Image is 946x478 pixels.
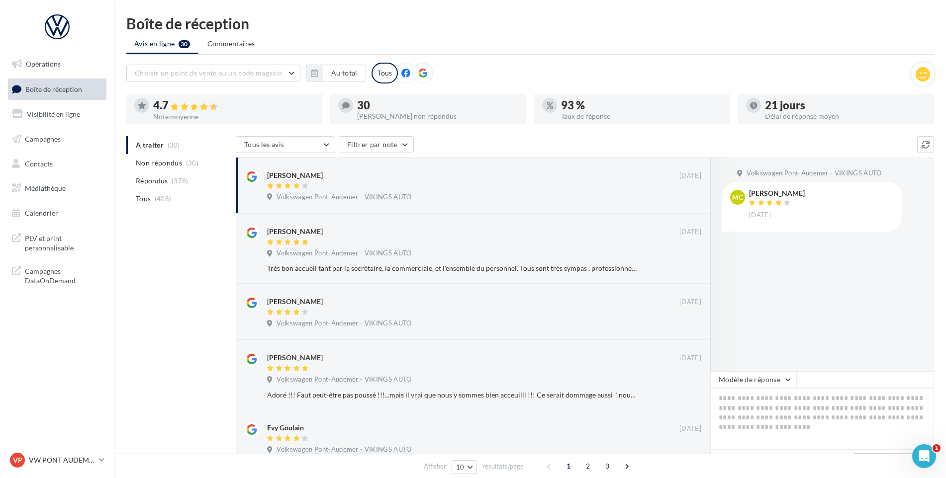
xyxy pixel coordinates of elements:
span: [DATE] [679,298,701,307]
span: Campagnes [25,135,61,143]
span: Volkswagen Pont-Audemer - VIKINGS AUTO [277,249,411,258]
span: Volkswagen Pont-Audemer - VIKINGS AUTO [277,319,411,328]
span: VP [13,455,22,465]
a: Campagnes DataOnDemand [6,260,108,290]
span: 10 [456,463,465,471]
span: Volkswagen Pont-Audemer - VIKINGS AUTO [277,445,411,454]
span: PLV et print personnalisable [25,232,102,253]
button: Au total [323,65,366,81]
button: 10 [452,460,477,474]
div: Note moyenne [153,113,314,120]
span: Boîte de réception [25,84,82,93]
span: Tous [136,194,151,204]
div: [PERSON_NAME] non répondus [357,113,518,120]
div: [PERSON_NAME] [267,227,323,237]
span: Choisir un point de vente ou un code magasin [135,69,282,77]
span: [DATE] [679,424,701,433]
div: 93 % [561,100,722,111]
div: Adoré !!! Faut peut-être pas poussé !!!...mais il vrai que nous y sommes bien acceuilli !!! Ce se... [267,390,637,400]
a: PLV et print personnalisable [6,228,108,257]
a: Calendrier [6,203,108,224]
a: Campagnes [6,129,108,150]
span: Volkswagen Pont-Audemer - VIKINGS AUTO [277,193,411,202]
span: (378) [172,177,189,185]
div: Très bon accueil tant par la secrétaire, la commerciale, et l'ensemble du personnel. Tous sont tr... [267,263,637,273]
span: Visibilité en ligne [27,110,80,118]
span: (30) [186,159,198,167]
a: Médiathèque [6,178,108,199]
span: Contacts [25,159,53,167]
a: VP VW PONT AUDEMER [8,451,106,470]
button: Choisir un point de vente ou un code magasin [126,65,300,81]
p: VW PONT AUDEMER [29,455,95,465]
span: 1 [933,444,941,452]
div: 30 [357,100,518,111]
div: [PERSON_NAME] [267,297,323,307]
span: Calendrier [25,209,58,217]
span: Tous les avis [244,140,284,149]
span: Opérations [26,60,61,68]
span: Non répondus [136,158,182,168]
button: Au total [306,65,366,81]
div: Délai de réponse moyen [765,113,926,120]
span: résultats/page [482,462,524,471]
iframe: Intercom live chat [912,444,936,468]
div: Evy Goulain [267,423,304,433]
span: Volkswagen Pont-Audemer - VIKINGS AUTO [277,375,411,384]
button: Filtrer par note [339,136,414,153]
div: 21 jours [765,100,926,111]
div: Tous [372,63,398,83]
span: 3 [599,458,615,474]
span: [DATE] [679,354,701,363]
button: Modèle de réponse [710,371,797,388]
div: 4.7 [153,100,314,111]
span: Campagnes DataOnDemand [25,264,102,286]
span: [DATE] [679,228,701,237]
span: Afficher [424,462,446,471]
a: Boîte de réception [6,79,108,100]
span: Répondus [136,176,168,186]
div: [PERSON_NAME] [749,190,805,197]
span: Volkswagen Pont-Audemer - VIKINGS AUTO [747,169,881,178]
span: [DATE] [749,211,771,220]
button: Tous les avis [236,136,335,153]
div: [PERSON_NAME] [267,353,323,363]
div: Boîte de réception [126,16,934,31]
div: Taux de réponse [561,113,722,120]
span: 1 [561,458,576,474]
span: [DATE] [679,171,701,180]
span: Médiathèque [25,184,66,192]
span: (408) [155,195,172,203]
span: Commentaires [207,39,255,48]
span: MC [732,192,743,202]
a: Opérations [6,54,108,75]
a: Visibilité en ligne [6,104,108,125]
a: Contacts [6,154,108,174]
div: [PERSON_NAME] [267,170,323,180]
span: 2 [580,458,596,474]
